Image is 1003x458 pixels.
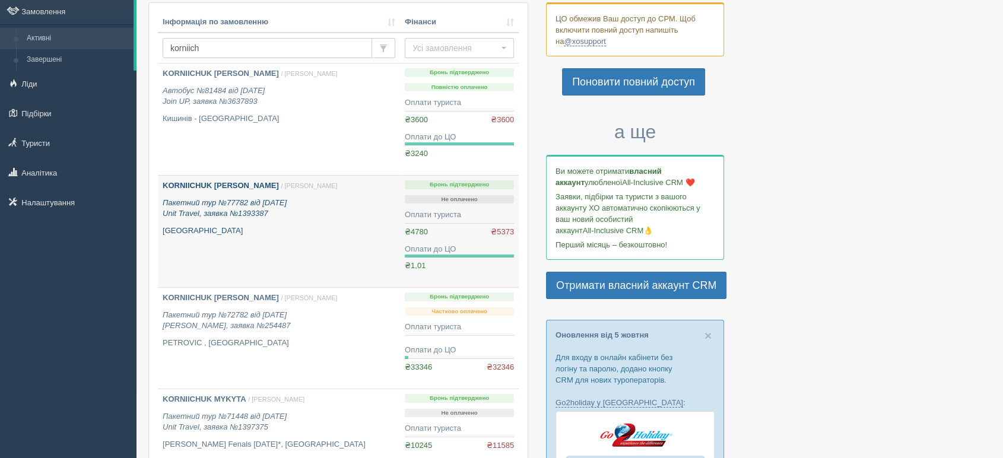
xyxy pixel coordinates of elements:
a: @xosupport [564,37,605,46]
span: ₴1,01 [405,261,426,270]
h3: а ще [546,122,724,142]
span: ₴10245 [405,441,432,450]
span: ₴4780 [405,227,428,236]
div: Оплати туриста [405,97,514,109]
p: Заявки, підбірки та туристи з вашого аккаунту ХО автоматично скопіюються у ваш новий особистий ак... [556,191,715,236]
div: Оплати туриста [405,423,514,434]
span: ₴3240 [405,149,428,158]
p: Бронь підтверджено [405,180,514,189]
a: Інформація по замовленню [163,17,395,28]
p: Бронь підтверджено [405,394,514,403]
p: Перший місяць – безкоштовно! [556,239,715,250]
b: власний аккаунт [556,167,662,187]
a: Завершені [21,49,134,71]
b: KORNIICHUK [PERSON_NAME] [163,69,279,78]
input: Пошук за номером замовлення, ПІБ або паспортом туриста [163,38,372,58]
p: Повністю оплачено [405,83,514,92]
span: × [704,329,712,342]
i: Пакетний тур №77782 від [DATE] Unit Travel, заявка №1393387 [163,198,287,218]
div: Оплати туриста [405,322,514,333]
span: / [PERSON_NAME] [248,396,304,403]
span: ₴33346 [405,362,432,371]
span: ₴5373 [491,227,514,238]
span: / [PERSON_NAME] [281,294,337,301]
b: KORNIICHUK [PERSON_NAME] [163,293,279,302]
a: Оновлення від 5 жовтня [556,330,649,339]
b: KORNIICHUK MYKYTA [163,395,246,403]
i: Автобус №81484 від [DATE] Join UP, заявка №3637893 [163,86,265,106]
span: Усі замовлення [412,42,499,54]
div: Оплати до ЦО [405,132,514,143]
button: Усі замовлення [405,38,514,58]
span: / [PERSON_NAME] [281,182,337,189]
span: ₴3600 [491,114,514,126]
p: Частково оплачено [405,307,514,316]
a: KORNIICHUK [PERSON_NAME] / [PERSON_NAME] Пакетний тур №72782 від [DATE][PERSON_NAME], заявка №254... [158,288,400,389]
span: ₴11585 [487,440,514,451]
div: Оплати до ЦО [405,345,514,356]
a: Отримати власний аккаунт CRM [546,272,726,299]
p: Кишинів - [GEOGRAPHIC_DATA] [163,113,395,125]
a: Фінанси [405,17,514,28]
a: Go2holiday у [GEOGRAPHIC_DATA] [556,398,683,408]
p: Не оплачено [405,409,514,418]
span: All-Inclusive CRM ❤️ [622,178,694,187]
span: All-Inclusive CRM👌 [583,226,653,235]
a: Поновити повний доступ [562,68,705,96]
p: Для входу в онлайн кабінети без логіну та паролю, додано кнопку CRM для нових туроператорів. [556,352,715,386]
p: PETROVIC , [GEOGRAPHIC_DATA] [163,338,395,349]
div: ЦО обмежив Ваш доступ до СРМ. Щоб включити повний доступ напишіть на [546,2,724,56]
a: KORNIICHUK [PERSON_NAME] / [PERSON_NAME] Автобус №81484 від [DATE]Join UP, заявка №3637893 Кишині... [158,63,400,175]
i: Пакетний тур №72782 від [DATE] [PERSON_NAME], заявка №254487 [163,310,290,330]
button: Close [704,329,712,342]
p: Ви можете отримати улюбленої [556,166,715,188]
p: Бронь підтверджено [405,292,514,301]
a: KORNIICHUK [PERSON_NAME] / [PERSON_NAME] Пакетний тур №77782 від [DATE]Unit Travel, заявка №13933... [158,176,400,287]
p: [GEOGRAPHIC_DATA] [163,225,395,237]
span: ₴32346 [487,362,514,373]
a: Активні [21,28,134,49]
p: Не оплачено [405,195,514,204]
p: [PERSON_NAME] Fenals [DATE]*, [GEOGRAPHIC_DATA] [163,439,395,450]
span: / [PERSON_NAME] [281,70,337,77]
div: Оплати туриста [405,209,514,221]
div: Оплати до ЦО [405,244,514,255]
p: Бронь підтверджено [405,68,514,77]
b: KORNIICHUK [PERSON_NAME] [163,181,279,190]
i: Пакетний тур №71448 від [DATE] Unit Travel, заявка №1397375 [163,412,287,432]
span: ₴3600 [405,115,428,124]
p: : [556,397,715,408]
